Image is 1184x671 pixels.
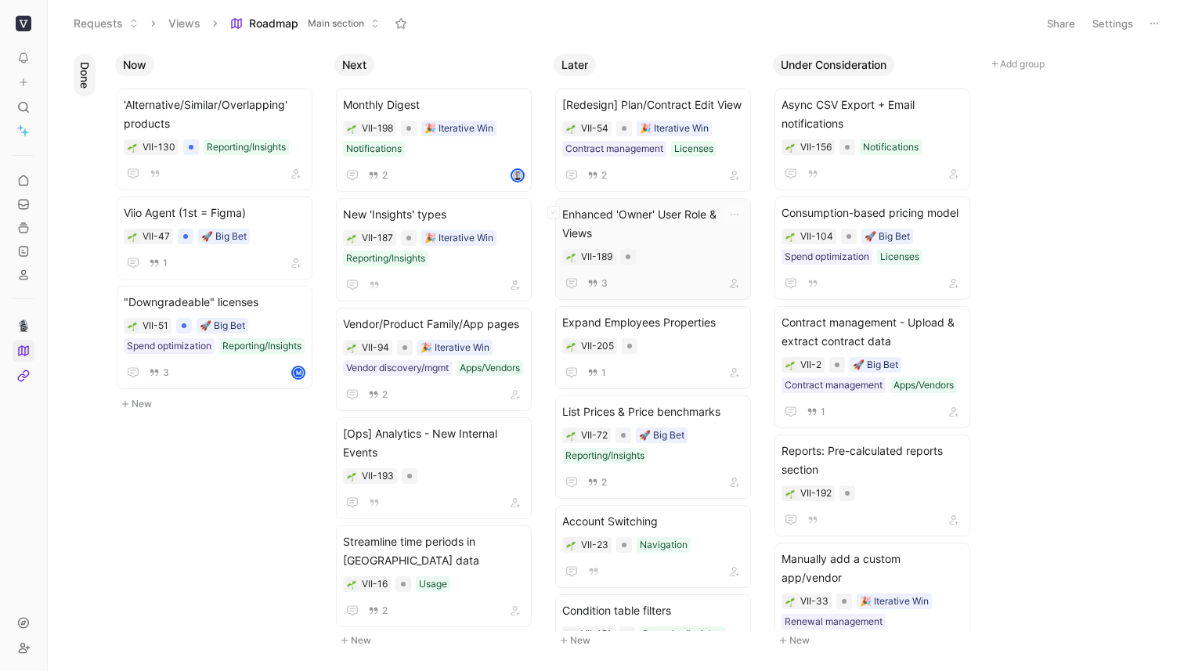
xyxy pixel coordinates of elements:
[584,474,610,491] button: 2
[143,139,175,155] div: VII-130
[853,357,898,373] div: 🚀 Big Bet
[863,139,919,155] div: Notifications
[249,16,298,31] span: Roadmap
[785,614,883,630] div: Renewal management
[565,123,576,134] button: 🌱
[127,338,211,354] div: Spend optimization
[347,234,356,244] img: 🌱
[785,233,795,242] img: 🌱
[115,395,322,413] button: New
[674,141,713,157] div: Licenses
[581,121,608,136] div: VII-54
[1085,13,1140,34] button: Settings
[566,541,576,550] img: 🌱
[774,306,970,428] a: Contract management - Upload & extract contract data🚀 Big BetContract managementApps/Vendors1
[565,341,576,352] button: 🌱
[800,357,821,373] div: VII-2
[346,141,402,157] div: Notifications
[640,121,709,136] div: 🎉 Iterative Win
[336,417,532,519] a: [Ops] Analytics - New Internal Events
[362,468,394,484] div: VII-193
[581,537,608,553] div: VII-23
[460,360,520,376] div: Apps/Vendors
[584,275,611,292] button: 3
[773,631,980,650] button: New
[785,489,795,499] img: 🌱
[581,249,612,265] div: VII-189
[782,313,963,351] span: Contract management - Upload & extract contract data
[643,626,722,642] div: Reporting/Insights
[382,390,388,399] span: 2
[565,141,663,157] div: Contract management
[555,395,751,499] a: List Prices & Price benchmarks🚀 Big BetReporting/Insights2
[347,580,356,590] img: 🌱
[362,230,393,246] div: VII-187
[562,313,744,332] span: Expand Employees Properties
[785,142,796,153] button: 🌱
[200,318,245,334] div: 🚀 Big Bet
[554,631,760,650] button: New
[343,315,525,334] span: Vendor/Product Family/App pages
[640,537,688,553] div: Navigation
[346,233,357,244] button: 🌱
[785,597,795,607] img: 🌱
[346,342,357,353] button: 🌱
[347,472,356,482] img: 🌱
[127,320,138,331] button: 🌱
[601,279,608,288] span: 3
[127,231,138,242] button: 🌱
[67,47,102,658] div: Done
[566,253,576,262] img: 🌱
[565,430,576,441] button: 🌱
[785,231,796,242] div: 🌱
[343,96,525,114] span: Monthly Digest
[207,139,286,155] div: Reporting/Insights
[74,54,96,96] button: Done
[562,205,744,243] span: Enhanced 'Owner' User Role & Views
[555,505,751,588] a: Account SwitchingNavigation
[362,121,393,136] div: VII-198
[785,488,796,499] div: 🌱
[782,442,963,479] span: Reports: Pre-calculated reports section
[800,229,833,244] div: VII-104
[584,167,610,184] button: 2
[565,629,576,640] div: 🌱
[346,471,357,482] button: 🌱
[347,124,356,134] img: 🌱
[347,344,356,353] img: 🌱
[109,47,328,421] div: NowNew
[821,407,825,417] span: 1
[124,96,305,133] span: 'Alternative/Similar/Overlapping' products
[566,630,576,640] img: 🌱
[382,606,388,615] span: 2
[161,12,208,35] button: Views
[346,579,357,590] button: 🌱
[13,298,34,387] div: 🎙️
[382,171,388,180] span: 2
[16,16,31,31] img: Viio
[334,54,374,76] button: Next
[785,359,796,370] div: 🌱
[565,448,644,464] div: Reporting/Insights
[117,88,312,190] a: 'Alternative/Similar/Overlapping' productsReporting/Insights
[774,88,970,190] a: Async CSV Export + Email notificationsNotifications
[143,229,170,244] div: VII-47
[343,205,525,224] span: New 'Insights' types
[336,308,532,411] a: Vendor/Product Family/App pages🎉 Iterative WinVendor discovery/mgmtApps/Vendors2
[424,230,493,246] div: 🎉 Iterative Win
[555,306,751,389] a: Expand Employees Properties1
[562,96,744,114] span: [Redesign] Plan/Contract Edit View
[17,319,30,332] img: 🎙️
[880,249,919,265] div: Licenses
[146,254,171,272] button: 1
[124,293,305,312] span: "Downgradeable" licenses
[346,123,357,134] button: 🌱
[860,593,929,609] div: 🎉 Iterative Win
[785,361,795,370] img: 🌱
[13,315,34,337] a: 🎙️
